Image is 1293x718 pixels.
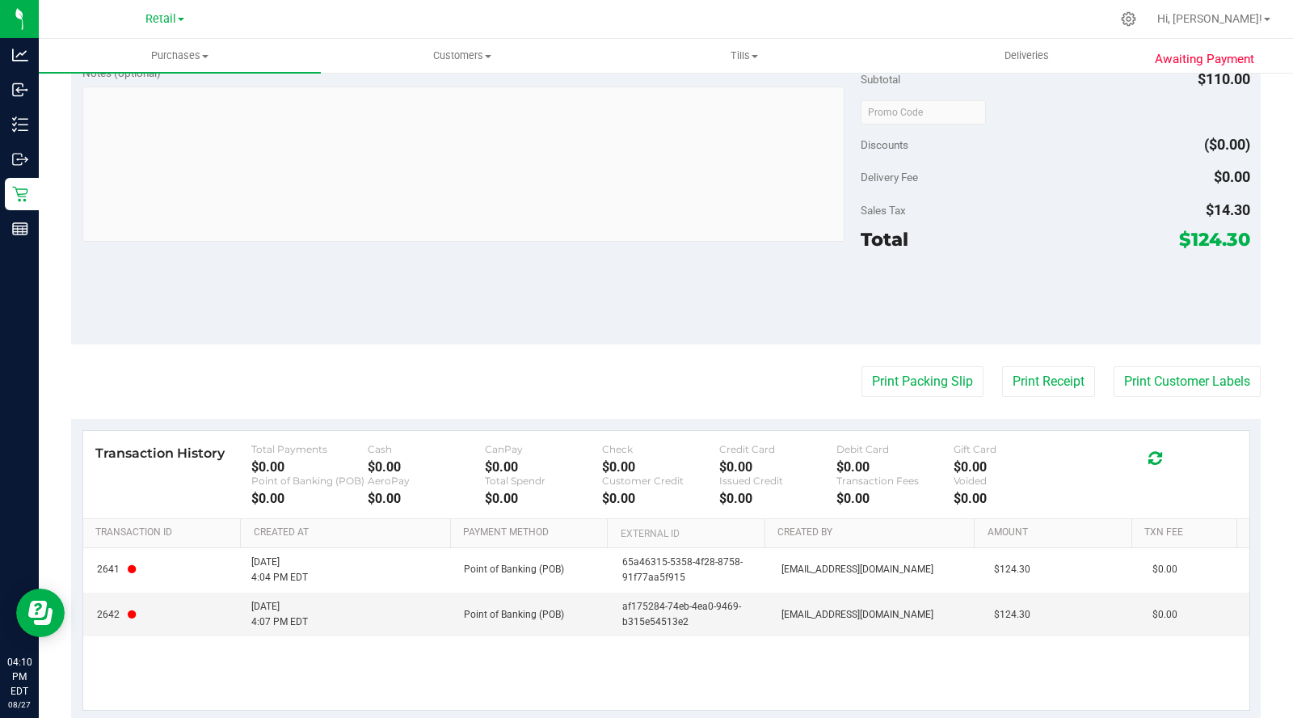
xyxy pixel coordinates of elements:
[145,12,176,26] span: Retail
[719,475,836,487] div: Issued Credit
[781,562,933,577] span: [EMAIL_ADDRESS][DOMAIN_NAME]
[777,526,968,539] a: Created By
[1114,366,1261,397] button: Print Customer Labels
[1157,12,1262,25] span: Hi, [PERSON_NAME]!
[1144,526,1230,539] a: Txn Fee
[39,49,321,63] span: Purchases
[368,443,485,455] div: Cash
[463,526,601,539] a: Payment Method
[994,562,1030,577] span: $124.30
[719,443,836,455] div: Credit Card
[836,491,954,506] div: $0.00
[719,491,836,506] div: $0.00
[485,491,602,506] div: $0.00
[82,66,161,79] span: Notes (optional)
[39,39,321,73] a: Purchases
[602,475,719,487] div: Customer Credit
[1152,607,1177,623] span: $0.00
[622,599,762,630] span: af175284-74eb-4ea0-9469-b315e54513e2
[861,366,983,397] button: Print Packing Slip
[954,443,1071,455] div: Gift Card
[251,443,369,455] div: Total Payments
[1118,11,1139,27] div: Manage settings
[368,475,485,487] div: AeroPay
[836,475,954,487] div: Transaction Fees
[1198,70,1250,87] span: $110.00
[988,526,1126,539] a: Amount
[861,204,906,217] span: Sales Tax
[886,39,1168,73] a: Deliveries
[251,491,369,506] div: $0.00
[485,443,602,455] div: CanPay
[1155,50,1254,69] span: Awaiting Payment
[983,49,1071,63] span: Deliveries
[861,100,986,125] input: Promo Code
[464,607,564,623] span: Point of Banking (POB)
[861,73,900,86] span: Subtotal
[836,459,954,475] div: $0.00
[954,491,1071,506] div: $0.00
[368,491,485,506] div: $0.00
[1002,366,1095,397] button: Print Receipt
[251,555,308,585] span: [DATE] 4:04 PM EDT
[861,130,908,159] span: Discounts
[1206,201,1250,218] span: $14.30
[603,39,885,73] a: Tills
[719,459,836,475] div: $0.00
[994,607,1030,623] span: $124.30
[1179,228,1250,251] span: $124.30
[251,599,308,630] span: [DATE] 4:07 PM EDT
[251,459,369,475] div: $0.00
[485,459,602,475] div: $0.00
[7,699,32,711] p: 08/27
[97,607,136,623] span: 2642
[322,49,602,63] span: Customers
[485,475,602,487] div: Total Spendr
[1214,168,1250,185] span: $0.00
[954,459,1071,475] div: $0.00
[368,459,485,475] div: $0.00
[7,655,32,699] p: 04:10 PM EDT
[95,526,234,539] a: Transaction ID
[781,607,933,623] span: [EMAIL_ADDRESS][DOMAIN_NAME]
[602,443,719,455] div: Check
[12,82,28,98] inline-svg: Inbound
[954,475,1071,487] div: Voided
[622,555,762,585] span: 65a46315-5358-4f28-8758-91f77aa5f915
[321,39,603,73] a: Customers
[836,443,954,455] div: Debit Card
[1152,562,1177,577] span: $0.00
[254,526,444,539] a: Created At
[16,589,65,637] iframe: Resource center
[1204,136,1250,153] span: ($0.00)
[604,49,884,63] span: Tills
[12,221,28,237] inline-svg: Reports
[602,459,719,475] div: $0.00
[607,519,764,548] th: External ID
[12,186,28,202] inline-svg: Retail
[251,475,369,487] div: Point of Banking (POB)
[97,562,136,577] span: 2641
[602,491,719,506] div: $0.00
[464,562,564,577] span: Point of Banking (POB)
[861,228,908,251] span: Total
[12,151,28,167] inline-svg: Outbound
[12,47,28,63] inline-svg: Analytics
[861,171,918,184] span: Delivery Fee
[12,116,28,133] inline-svg: Inventory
